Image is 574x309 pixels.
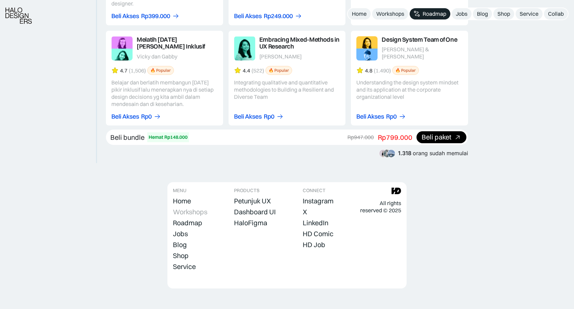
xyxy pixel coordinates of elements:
div: Rp0 [141,113,152,120]
a: Petunjuk UX [234,196,271,206]
div: Dashboard UI [234,208,276,216]
div: Roadmap [423,10,446,17]
a: Shop [493,8,514,19]
div: Rp399.000 [141,13,170,20]
a: Service [173,262,196,271]
div: HD Comic [303,230,333,238]
a: Beli AksesRp399.000 [111,13,179,20]
a: Beli AksesRp249.000 [234,13,302,20]
a: Workshops [372,8,408,19]
div: Rp947.000 [347,134,374,141]
div: Beli Akses [111,113,139,120]
a: Beli bundleHemat Rp148.000Rp947.000Rp799.000Beli paket [106,130,468,145]
div: Beli paket [422,134,451,141]
a: Service [516,8,543,19]
div: Home [173,197,191,205]
div: Petunjuk UX [234,197,271,205]
a: HD Job [303,240,325,250]
div: Rp0 [386,113,397,120]
div: Jobs [456,10,467,17]
span: 1.318 [398,150,411,157]
div: X [303,208,307,216]
a: Beli AksesRp0 [234,113,284,120]
a: Workshops [173,207,207,217]
div: HaloFigma [234,219,267,227]
div: Rp799.000 [378,133,412,142]
div: All rights reserved © 2025 [360,200,401,214]
div: MENU [173,188,187,193]
a: Home [348,8,371,19]
a: Blog [473,8,492,19]
a: Collab [544,8,568,19]
div: Beli Akses [234,13,262,20]
a: Shop [173,251,189,260]
div: Rp249.000 [264,13,293,20]
div: Shop [497,10,510,17]
div: Jobs [173,230,188,238]
a: LinkedIn [303,218,328,228]
a: Roadmap [173,218,202,228]
div: Blog [477,10,488,17]
div: Service [520,10,538,17]
div: Workshops [376,10,404,17]
a: Jobs [173,229,188,239]
a: X [303,207,307,217]
div: CONNECT [303,188,326,193]
a: Beli AksesRp0 [356,113,406,120]
div: Instagram [303,197,333,205]
div: Beli Akses [356,113,384,120]
a: Roadmap [410,8,450,19]
div: Beli Akses [234,113,262,120]
div: Workshops [173,208,207,216]
a: Home [173,196,191,206]
a: Jobs [452,8,471,19]
a: Dashboard UI [234,207,276,217]
div: Beli Akses [111,13,139,20]
div: Rp0 [264,113,274,120]
div: orang sudah memulai [398,150,468,157]
div: Roadmap [173,219,202,227]
div: Service [173,263,196,271]
div: Home [352,10,367,17]
div: PRODUCTS [234,188,259,193]
div: Collab [548,10,564,17]
a: Blog [173,240,187,250]
a: Instagram [303,196,333,206]
a: HaloFigma [234,218,267,228]
div: Beli bundle [110,133,145,142]
div: LinkedIn [303,219,328,227]
a: HD Comic [303,229,333,239]
a: Beli AksesRp0 [111,113,161,120]
div: Hemat Rp148.000 [149,134,188,141]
